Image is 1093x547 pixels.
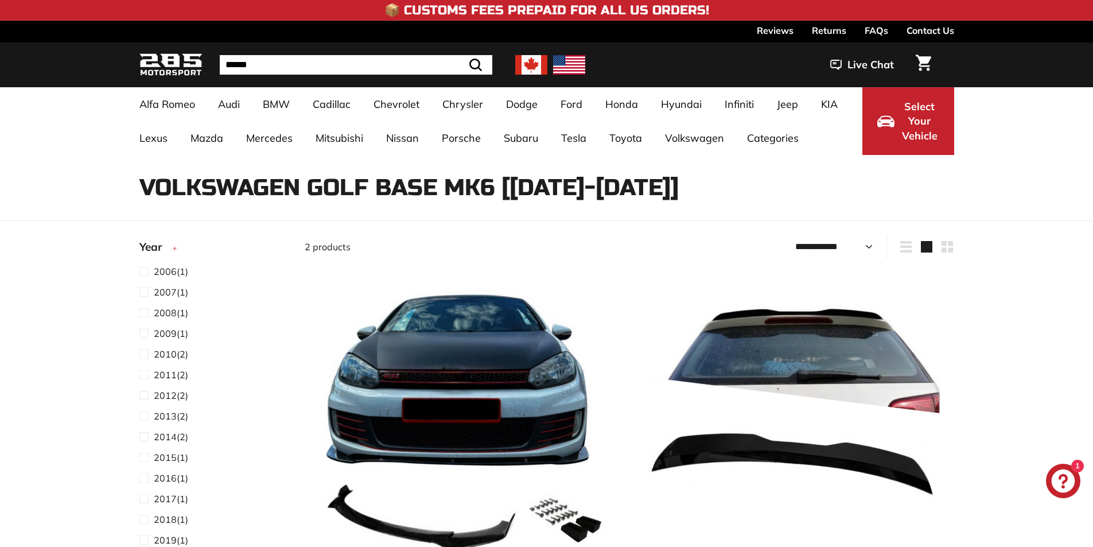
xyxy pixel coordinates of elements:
a: Categories [736,121,810,155]
a: Volkswagen [654,121,736,155]
a: Jeep [765,87,810,121]
a: Alfa Romeo [128,87,207,121]
div: 2 products [305,240,629,254]
a: Chevrolet [362,87,431,121]
a: Dodge [495,87,549,121]
span: 2008 [154,307,177,319]
span: (2) [154,409,188,423]
span: 2013 [154,410,177,422]
span: (2) [154,347,188,361]
button: Year [139,235,286,264]
span: 2014 [154,431,177,443]
a: Chrysler [431,87,495,121]
span: (2) [154,368,188,382]
h1: Volkswagen Golf Base Mk6 [[DATE]-[DATE]] [139,175,954,200]
a: Toyota [598,121,654,155]
a: Subaru [492,121,550,155]
a: Lexus [128,121,179,155]
a: FAQs [865,21,888,40]
button: Live Chat [815,51,909,79]
img: Logo_285_Motorsport_areodynamics_components [139,52,203,79]
span: 2019 [154,534,177,546]
a: Infiniti [713,87,765,121]
span: (1) [154,451,188,464]
span: (1) [154,265,188,278]
a: Porsche [430,121,492,155]
span: (1) [154,471,188,485]
a: Reviews [757,21,794,40]
span: (2) [154,430,188,444]
span: 2009 [154,328,177,339]
a: Hyundai [649,87,713,121]
h4: 📦 Customs Fees Prepaid for All US Orders! [384,3,709,17]
span: (1) [154,285,188,299]
span: (1) [154,327,188,340]
span: 2017 [154,493,177,505]
span: Year [139,239,170,255]
a: Returns [812,21,846,40]
span: (1) [154,513,188,526]
span: 2015 [154,452,177,463]
span: 2018 [154,514,177,525]
a: Mercedes [235,121,304,155]
span: 2012 [154,390,177,401]
span: 2011 [154,369,177,381]
button: Select Your Vehicle [862,87,954,155]
span: Live Chat [847,57,894,72]
span: (1) [154,306,188,320]
a: Nissan [375,121,430,155]
span: 2007 [154,286,177,298]
input: Search [220,55,492,75]
a: Cart [909,45,938,84]
inbox-online-store-chat: Shopify online store chat [1043,464,1084,501]
span: Select Your Vehicle [900,99,939,143]
a: Mitsubishi [304,121,375,155]
a: Tesla [550,121,598,155]
span: (1) [154,533,188,547]
span: 2016 [154,472,177,484]
a: Honda [594,87,649,121]
a: Mazda [179,121,235,155]
span: (1) [154,492,188,506]
span: (2) [154,389,188,402]
a: Contact Us [907,21,954,40]
a: Audi [207,87,251,121]
a: Cadillac [301,87,362,121]
a: BMW [251,87,301,121]
a: KIA [810,87,849,121]
span: 2006 [154,266,177,277]
span: 2010 [154,348,177,360]
a: Ford [549,87,594,121]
